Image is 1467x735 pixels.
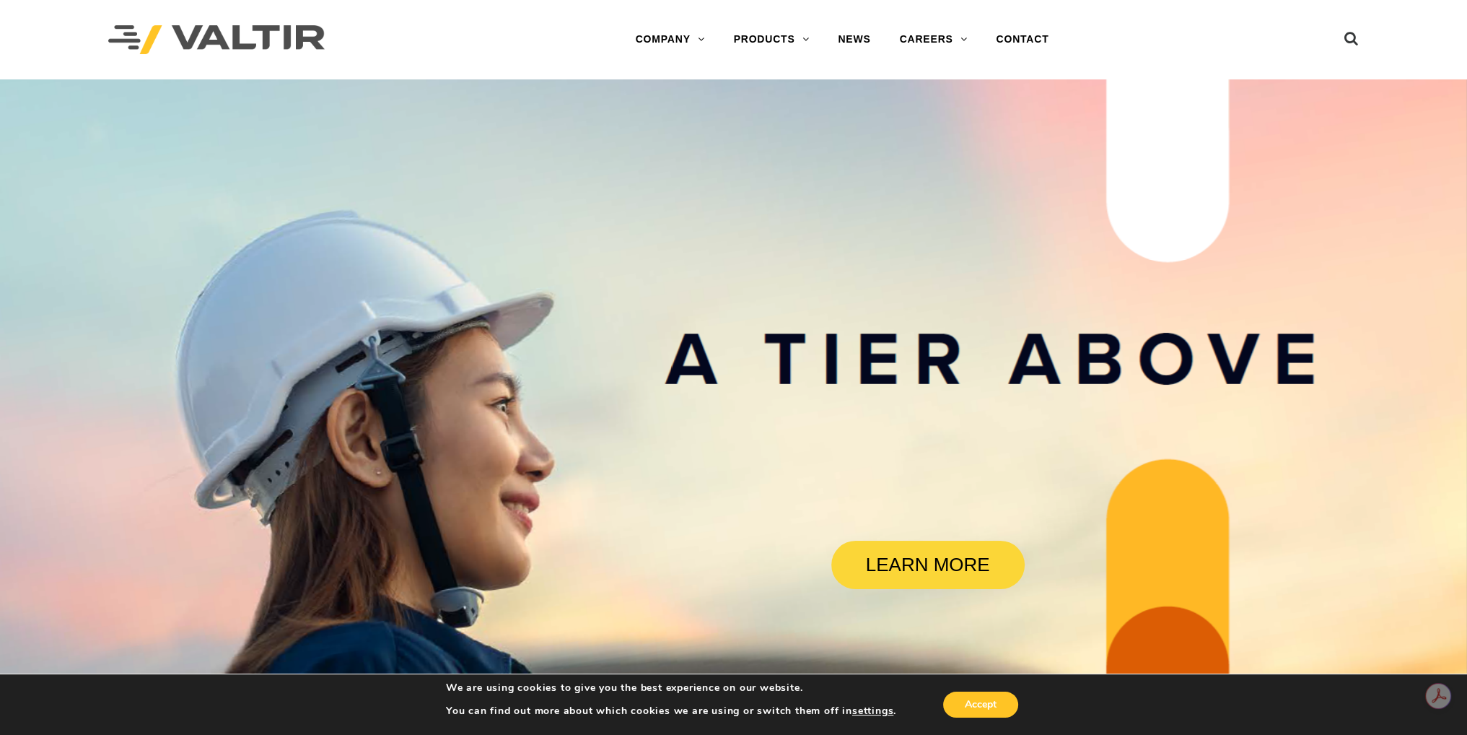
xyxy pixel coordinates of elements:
[831,541,1025,589] a: LEARN MORE
[981,25,1063,54] a: CONTACT
[823,25,885,54] a: NEWS
[885,25,982,54] a: CAREERS
[852,705,893,718] button: settings
[621,25,719,54] a: COMPANY
[446,682,896,695] p: We are using cookies to give you the best experience on our website.
[108,25,325,55] img: Valtir
[719,25,824,54] a: PRODUCTS
[943,692,1018,718] button: Accept
[446,705,896,718] p: You can find out more about which cookies we are using or switch them off in .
